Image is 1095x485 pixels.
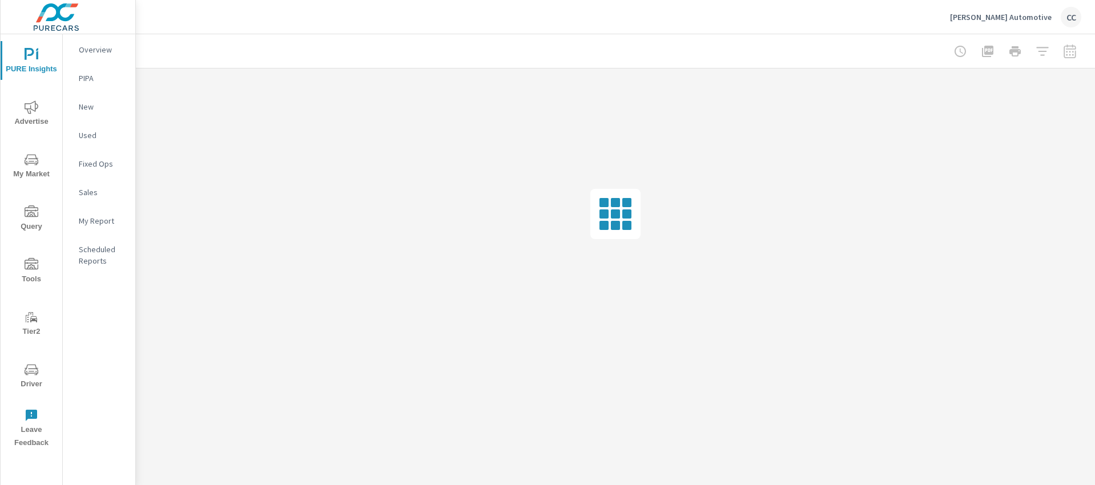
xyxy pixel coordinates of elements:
span: Query [4,205,59,233]
div: Used [63,127,135,144]
div: PIPA [63,70,135,87]
p: New [79,101,126,112]
p: [PERSON_NAME] Automotive [950,12,1052,22]
p: Overview [79,44,126,55]
div: CC [1061,7,1081,27]
p: Fixed Ops [79,158,126,169]
p: Sales [79,187,126,198]
p: Used [79,130,126,141]
span: Tier2 [4,310,59,338]
p: My Report [79,215,126,227]
span: PURE Insights [4,48,59,76]
span: My Market [4,153,59,181]
span: Advertise [4,100,59,128]
p: PIPA [79,72,126,84]
span: Leave Feedback [4,409,59,450]
div: New [63,98,135,115]
p: Scheduled Reports [79,244,126,266]
div: My Report [63,212,135,229]
div: Fixed Ops [63,155,135,172]
div: Sales [63,184,135,201]
div: Scheduled Reports [63,241,135,269]
div: nav menu [1,34,62,454]
div: Overview [63,41,135,58]
span: Tools [4,258,59,286]
span: Driver [4,363,59,391]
